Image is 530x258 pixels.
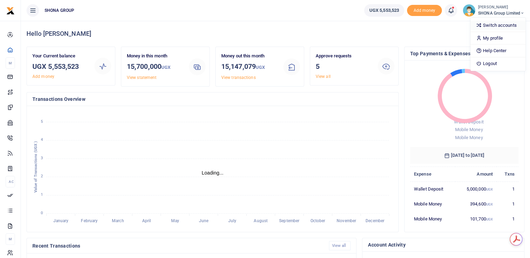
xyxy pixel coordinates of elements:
tspan: February [81,218,98,223]
h6: [DATE] to [DATE] [410,147,519,164]
p: Money in this month [127,53,183,60]
tspan: November [337,218,356,223]
tspan: May [171,218,179,223]
h4: Hello [PERSON_NAME] [26,30,524,38]
a: profile-user [PERSON_NAME] SHONA Group Limited [463,4,524,17]
h4: Recent Transactions [32,242,323,250]
h3: 5 [316,61,372,72]
h4: Account Activity [368,241,519,249]
a: Add money [32,74,54,79]
small: UGX [486,202,493,206]
td: Mobile Money [410,196,455,211]
a: logo-small logo-large logo-large [6,8,15,13]
tspan: 5 [41,119,43,124]
tspan: April [142,218,151,223]
tspan: 4 [41,137,43,142]
td: Wallet Deposit [410,182,455,197]
small: UGX [161,65,170,70]
span: SHONA GROUP [42,7,77,14]
td: 1 [497,196,519,211]
li: M [6,57,15,69]
a: Logout [470,59,525,68]
span: UGX 5,553,523 [369,7,399,14]
a: Help Center [470,46,525,56]
a: My profile [470,33,525,43]
tspan: September [279,218,300,223]
tspan: October [310,218,326,223]
p: Your Current balance [32,53,89,60]
span: Add money [407,5,442,16]
tspan: June [199,218,209,223]
a: Add money [407,7,442,13]
text: Value of Transactions (UGX ) [33,141,38,193]
h4: Top Payments & Expenses [410,50,519,57]
span: Wallet Deposit [454,119,483,124]
li: Wallet ballance [361,4,407,17]
small: [PERSON_NAME] [478,5,524,10]
tspan: July [228,218,236,223]
td: 1 [497,182,519,197]
td: 394,600 [455,196,497,211]
span: Mobile Money [455,135,483,140]
td: 101,700 [455,211,497,226]
td: 1 [497,211,519,226]
th: Expense [410,167,455,182]
tspan: 1 [41,192,43,197]
li: Ac [6,176,15,187]
h3: UGX 5,553,523 [32,61,89,72]
span: Mobile Money [455,127,483,132]
a: View transactions [221,75,256,80]
h3: 15,147,079 [221,61,278,73]
tspan: December [366,218,385,223]
td: 5,000,000 [455,182,497,197]
p: Approve requests [316,53,372,60]
th: Txns [497,167,519,182]
small: UGX [486,217,493,221]
img: profile-user [463,4,475,17]
tspan: 0 [41,211,43,215]
a: UGX 5,553,523 [364,4,404,17]
h4: Transactions Overview [32,95,393,103]
td: Mobile Money [410,211,455,226]
li: M [6,233,15,245]
text: Loading... [202,170,224,176]
li: Toup your wallet [407,5,442,16]
tspan: 2 [41,174,43,179]
tspan: January [53,218,69,223]
img: logo-small [6,7,15,15]
a: View statement [127,75,156,80]
h3: 15,700,000 [127,61,183,73]
small: UGX [256,65,265,70]
p: Money out this month [221,53,278,60]
a: View all [329,241,351,250]
tspan: 3 [41,156,43,160]
span: SHONA Group Limited [478,10,524,16]
tspan: March [112,218,124,223]
a: View all [316,74,331,79]
th: Amount [455,167,497,182]
small: UGX [486,187,493,191]
a: Switch accounts [470,21,525,30]
tspan: August [254,218,268,223]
